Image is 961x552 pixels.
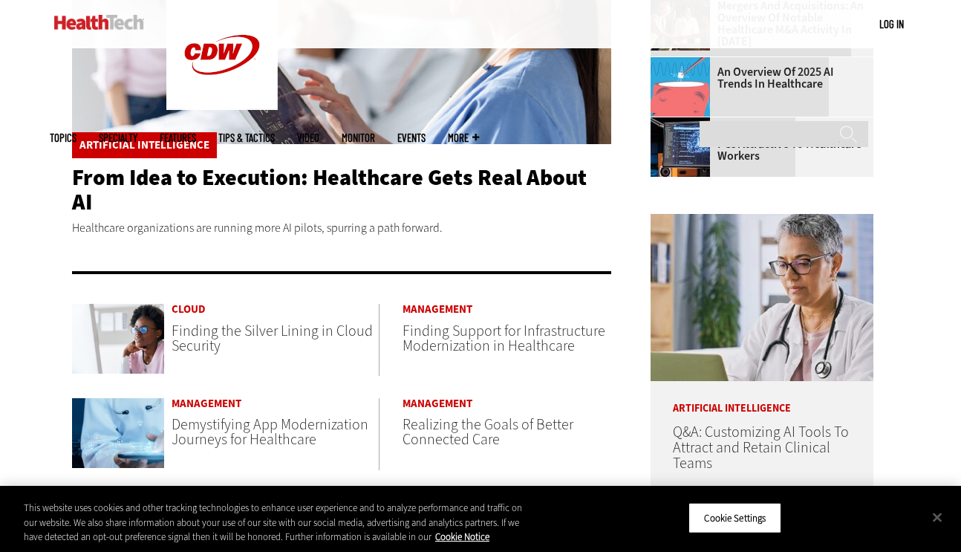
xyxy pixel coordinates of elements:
button: Cookie Settings [688,502,781,533]
img: Doctor working at the medical network on the tablet [72,398,164,468]
span: More [448,132,479,143]
a: MonITor [342,132,375,143]
a: Tips & Tactics [218,132,275,143]
img: Home [54,15,144,30]
a: Finding the Silver Lining in Cloud Security [172,321,373,356]
a: 4 Key Aspects That Make AI PCs Attractive to Healthcare Workers [651,126,864,162]
a: From Idea to Execution: Healthcare Gets Real About AI [72,163,587,217]
a: Features [160,132,196,143]
div: This website uses cookies and other tracking technologies to enhance user experience and to analy... [24,501,529,545]
a: Events [397,132,426,143]
a: Finding Support for Infrastructure Modernization in Healthcare [403,321,605,356]
p: Healthcare organizations are running more AI pilots, spurring a path forward. [72,218,611,238]
span: Topics [50,132,76,143]
a: Log in [879,17,904,30]
a: More information about your privacy [435,530,489,543]
a: Desktop monitor with brain AI concept [651,117,717,129]
a: Management [172,398,379,409]
a: Management [403,398,610,409]
a: Cloud [172,304,379,315]
button: Close [921,501,954,533]
a: Q&A: Customizing AI Tools To Attract and Retain Clinical Teams [673,422,849,473]
a: Demystifying App Modernization Journeys for Healthcare [172,415,368,449]
span: Specialty [99,132,137,143]
a: CDW [166,98,278,114]
a: Management [403,304,610,315]
a: Video [297,132,319,143]
img: Nurse using computer in the hospital [72,304,164,374]
a: Realizing the Goals of Better Connected Care [403,415,573,449]
div: User menu [879,16,904,32]
img: Desktop monitor with brain AI concept [651,117,710,177]
img: doctor on laptop [651,214,873,381]
p: Artificial Intelligence [651,381,873,414]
